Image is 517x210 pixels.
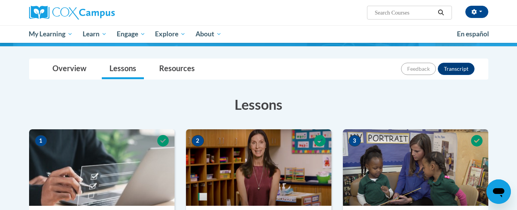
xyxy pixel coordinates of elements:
[401,63,436,75] button: Feedback
[24,25,78,43] a: My Learning
[29,129,175,206] img: Course Image
[150,25,191,43] a: Explore
[29,6,175,20] a: Cox Campus
[152,59,202,79] a: Resources
[155,29,186,39] span: Explore
[45,59,94,79] a: Overview
[29,6,115,20] img: Cox Campus
[457,30,489,38] span: En español
[117,29,145,39] span: Engage
[186,129,331,206] img: Course Image
[29,95,488,114] h3: Lessons
[349,135,361,147] span: 3
[438,63,475,75] button: Transcript
[343,129,488,206] img: Course Image
[78,25,112,43] a: Learn
[435,8,447,17] button: Search
[196,29,222,39] span: About
[35,135,47,147] span: 1
[112,25,150,43] a: Engage
[192,135,204,147] span: 2
[452,26,494,42] a: En español
[465,6,488,18] button: Account Settings
[29,29,73,39] span: My Learning
[191,25,227,43] a: About
[486,179,511,204] iframe: Button to launch messaging window
[374,8,435,17] input: Search Courses
[83,29,107,39] span: Learn
[18,25,500,43] div: Main menu
[102,59,144,79] a: Lessons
